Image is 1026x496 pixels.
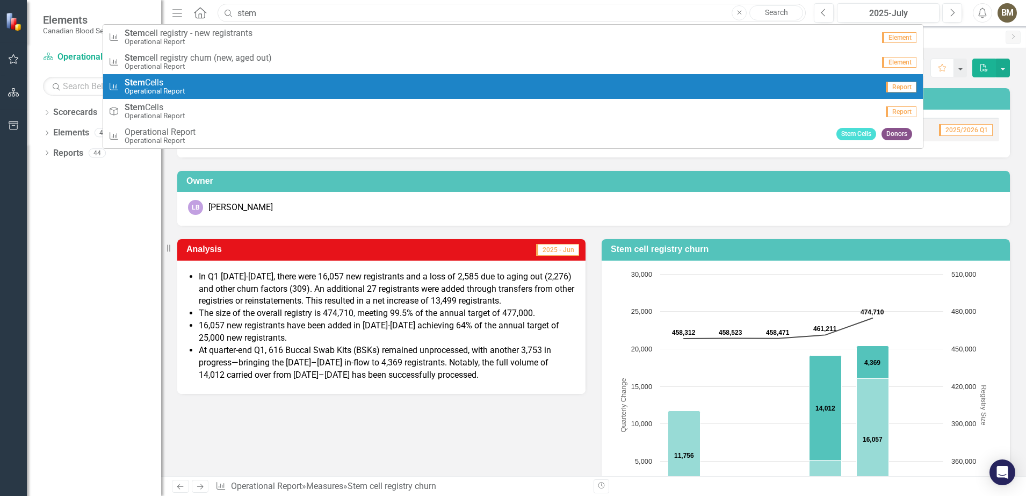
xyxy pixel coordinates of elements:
a: cell registry churn (new, aged out)Operational ReportElement [103,49,923,74]
span: Cells [125,103,185,112]
text: 10,000 [631,420,652,428]
a: CellsOperational ReportReport [103,74,923,99]
button: 2025-July [837,3,940,23]
img: ClearPoint Strategy [5,12,24,31]
text: 11,756 [674,452,694,459]
text: 458,523 [719,329,742,336]
text: 20,000 [631,345,652,353]
div: Stem cell registry churn [348,481,436,491]
a: Measures [306,481,343,491]
span: 2025/2026 Q1 [939,124,993,136]
text: 360,000 [951,457,976,465]
text: 461,211 [813,325,837,333]
input: Search ClearPoint... [218,4,806,23]
span: Cells [125,78,185,88]
div: Open Intercom Messenger [989,459,1015,485]
div: 2025-July [841,7,936,20]
span: Report [886,106,916,117]
div: LB [188,200,203,215]
span: Element [882,57,916,68]
text: 458,471 [766,329,790,336]
div: 47 [95,128,112,138]
small: Operational Report [125,112,185,120]
span: Element [882,32,916,43]
text: Quarterly Change [619,378,627,432]
path: 2024/2025 Q4, 14,012. BSKs in progress. [810,355,842,460]
text: 30,000 [631,270,652,278]
text: 14,012 [815,405,835,412]
text: 510,000 [951,270,976,278]
h3: Analysis [186,245,362,254]
span: Report [886,82,916,92]
text: 16,057 [863,436,883,443]
span: 16,057 new registrants have been added in [DATE]-[DATE] achieving 64% of the annual target of 25,... [199,320,559,343]
div: [PERSON_NAME] [208,202,273,214]
span: Operational Report [125,127,196,137]
a: cell registry - new registrantsOperational ReportElement [103,25,923,49]
a: Scorecards [53,106,97,119]
text: 458,312 [672,329,696,336]
button: BM [998,3,1017,23]
small: Canadian Blood Services [43,26,123,35]
span: Stem Cells [836,128,876,140]
a: Operational Report [43,51,150,63]
small: Operational Report [125,87,185,95]
small: Operational Report [125,62,272,70]
a: Elements [53,127,89,139]
span: Elements [43,13,123,26]
span: 2025 - Jun [536,244,579,256]
text: 15,000 [631,383,652,391]
a: Operational ReportOperational ReportStem CellsDonors [103,124,923,148]
span: The size of the overall registry is 474,710 meeting 99.5% of the annual target of 477,000. [199,308,535,318]
path: 2025/2026 Q1, 4,369. BSKs in progress. [857,346,889,378]
text: Registry Size [980,385,988,425]
text: 480,000 [951,307,976,315]
h3: Owner [186,176,1005,186]
text: 420,000 [951,383,976,391]
small: Operational Report [125,136,196,145]
a: Search [749,5,803,20]
div: 44 [89,148,106,157]
a: CellsOperational ReportReport [103,99,923,124]
a: Operational Report [231,481,302,491]
li: At quarter-end Q1, 616 Buccal Swab Kits (BSKs) remained unprocessed, with another 3,753 in progre... [199,344,575,382]
text: 5,000 [635,457,652,465]
text: 4,369 [864,359,880,366]
span: , [353,308,355,318]
div: » » [215,480,586,493]
text: 390,000 [951,420,976,428]
text: 450,000 [951,345,976,353]
small: Operational Report [125,38,252,46]
span: cell registry churn (new, aged out) [125,53,272,63]
text: 25,000 [631,307,652,315]
span: In Q1 [DATE]-[DATE], there were 16,057 new registrants and a loss of 2,585 due to aging out (2,27... [199,271,574,306]
input: Search Below... [43,77,150,96]
text: 474,710 [861,308,884,316]
h3: Stem cell registry churn [611,245,1005,254]
span: cell registry - new registrants [125,28,252,38]
a: Reports [53,147,83,160]
span: Donors [882,128,912,140]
